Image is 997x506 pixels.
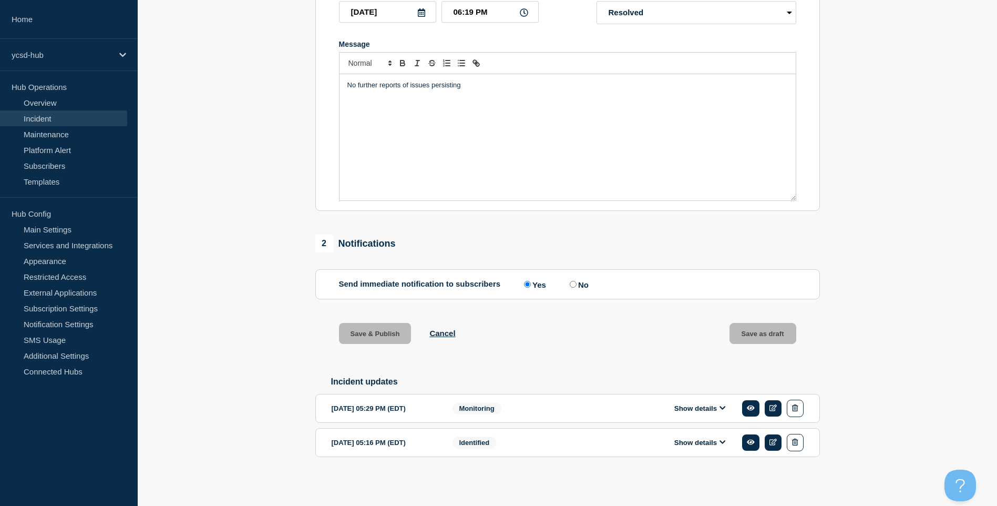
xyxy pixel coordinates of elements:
p: ycsd-hub [12,50,112,59]
iframe: Help Scout Beacon - Open [944,470,976,501]
input: No [570,281,577,288]
label: Yes [521,279,546,289]
h2: Incident updates [331,377,820,387]
button: Toggle strikethrough text [425,57,439,69]
div: Message [340,74,796,200]
div: Notifications [315,235,396,252]
button: Show details [671,404,729,413]
span: 2 [315,235,333,252]
div: Message [339,40,796,48]
select: Incident type [597,1,796,24]
input: HH:MM A [441,1,539,23]
label: No [567,279,589,289]
button: Toggle bulleted list [454,57,469,69]
div: Send immediate notification to subscribers [339,279,796,289]
div: [DATE] 05:29 PM (EDT) [332,400,437,417]
button: Cancel [429,329,455,338]
span: Font size [344,57,395,69]
input: Yes [524,281,531,288]
input: YYYY-MM-DD [339,1,436,23]
button: Toggle link [469,57,484,69]
button: Save & Publish [339,323,412,344]
button: Toggle ordered list [439,57,454,69]
p: Send immediate notification to subscribers [339,279,501,289]
span: Monitoring [453,402,501,414]
button: Show details [671,438,729,447]
div: [DATE] 05:16 PM (EDT) [332,434,437,451]
p: No further reports of issues persisting [347,80,788,90]
button: Toggle bold text [395,57,410,69]
button: Toggle italic text [410,57,425,69]
button: Save as draft [729,323,796,344]
span: Identified [453,437,497,449]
